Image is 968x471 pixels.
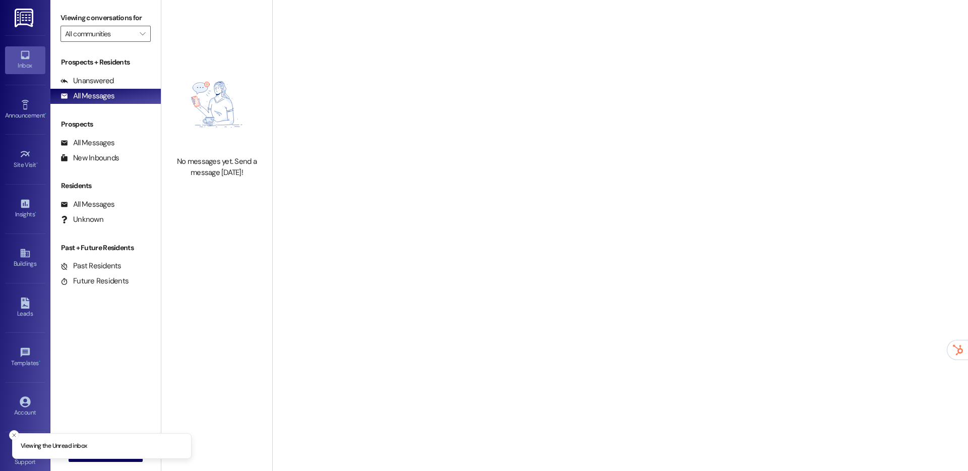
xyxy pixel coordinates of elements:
[39,358,40,365] span: •
[140,30,145,38] i: 
[50,57,161,68] div: Prospects + Residents
[5,443,45,470] a: Support
[5,195,45,222] a: Insights •
[50,181,161,191] div: Residents
[60,91,114,101] div: All Messages
[60,199,114,210] div: All Messages
[5,344,45,371] a: Templates •
[5,245,45,272] a: Buildings
[5,295,45,322] a: Leads
[5,393,45,421] a: Account
[15,9,35,27] img: ResiDesk Logo
[50,243,161,253] div: Past + Future Residents
[60,10,151,26] label: Viewing conversations for
[65,26,135,42] input: All communities
[172,57,261,152] img: empty-state
[9,430,19,440] button: Close toast
[45,110,46,117] span: •
[5,46,45,74] a: Inbox
[35,209,36,216] span: •
[60,276,129,286] div: Future Residents
[50,119,161,130] div: Prospects
[60,76,114,86] div: Unanswered
[36,160,38,167] span: •
[172,156,261,178] div: No messages yet. Send a message [DATE]!
[60,261,122,271] div: Past Residents
[21,442,87,451] p: Viewing the Unread inbox
[60,138,114,148] div: All Messages
[60,214,103,225] div: Unknown
[60,153,119,163] div: New Inbounds
[5,146,45,173] a: Site Visit •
